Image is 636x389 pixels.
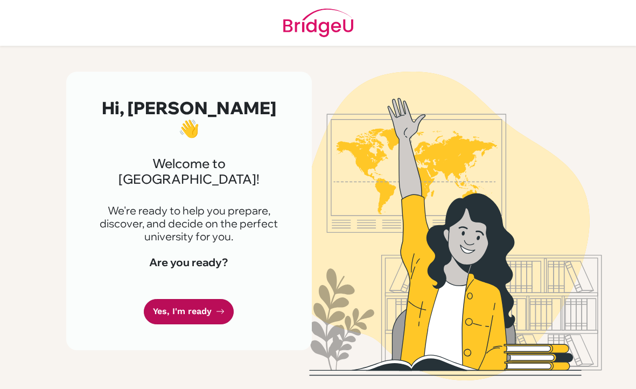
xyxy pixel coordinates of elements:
[92,204,286,243] p: We're ready to help you prepare, discover, and decide on the perfect university for you.
[144,299,234,324] a: Yes, I'm ready
[92,98,286,138] h2: Hi, [PERSON_NAME] 👋
[92,156,286,186] h3: Welcome to [GEOGRAPHIC_DATA]!
[92,256,286,269] h4: Are you ready?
